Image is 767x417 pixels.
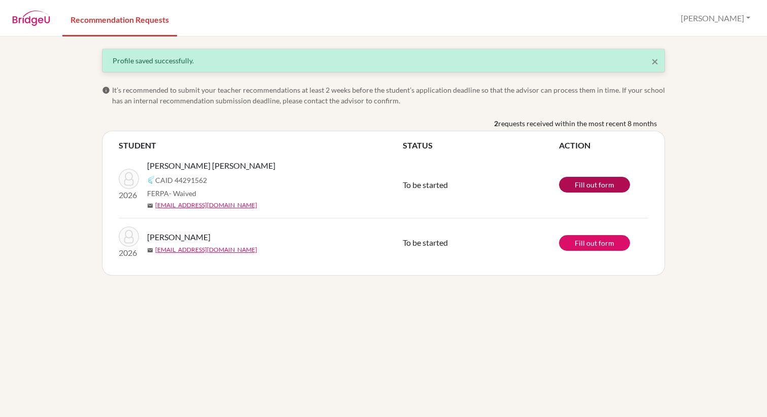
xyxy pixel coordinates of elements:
img: Common App logo [147,176,155,184]
span: [PERSON_NAME] [147,231,211,243]
a: Fill out form [559,177,630,193]
th: STATUS [403,139,559,151]
span: - Waived [169,189,196,198]
button: [PERSON_NAME] [676,9,755,28]
a: [EMAIL_ADDRESS][DOMAIN_NAME] [155,201,257,210]
span: mail [147,203,153,209]
span: It’s recommended to submit your teacher recommendations at least 2 weeks before the student’s app... [112,85,665,106]
a: Fill out form [559,235,630,251]
span: requests received within the most recent 8 months [498,118,657,129]
span: [PERSON_NAME] [PERSON_NAME] [147,160,275,172]
span: To be started [403,180,448,189]
a: [EMAIL_ADDRESS][DOMAIN_NAME] [155,245,257,254]
img: BridgeU logo [12,11,50,26]
p: 2026 [119,247,139,259]
th: ACTION [559,139,648,151]
span: FERPA [147,188,196,199]
img: Benitez Diaz, Sofia Haydee [119,169,139,189]
span: CAID 44291562 [155,175,207,185]
button: Close [651,55,658,67]
span: mail [147,247,153,253]
span: info [102,86,110,94]
div: Profile saved successfully. [113,55,654,66]
img: Hirsch, Juan [119,226,139,247]
a: Recommendation Requests [62,2,177,36]
b: 2 [494,118,498,129]
span: × [651,54,658,68]
th: STUDENT [119,139,403,151]
span: To be started [403,238,448,247]
p: 2026 [119,189,139,201]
